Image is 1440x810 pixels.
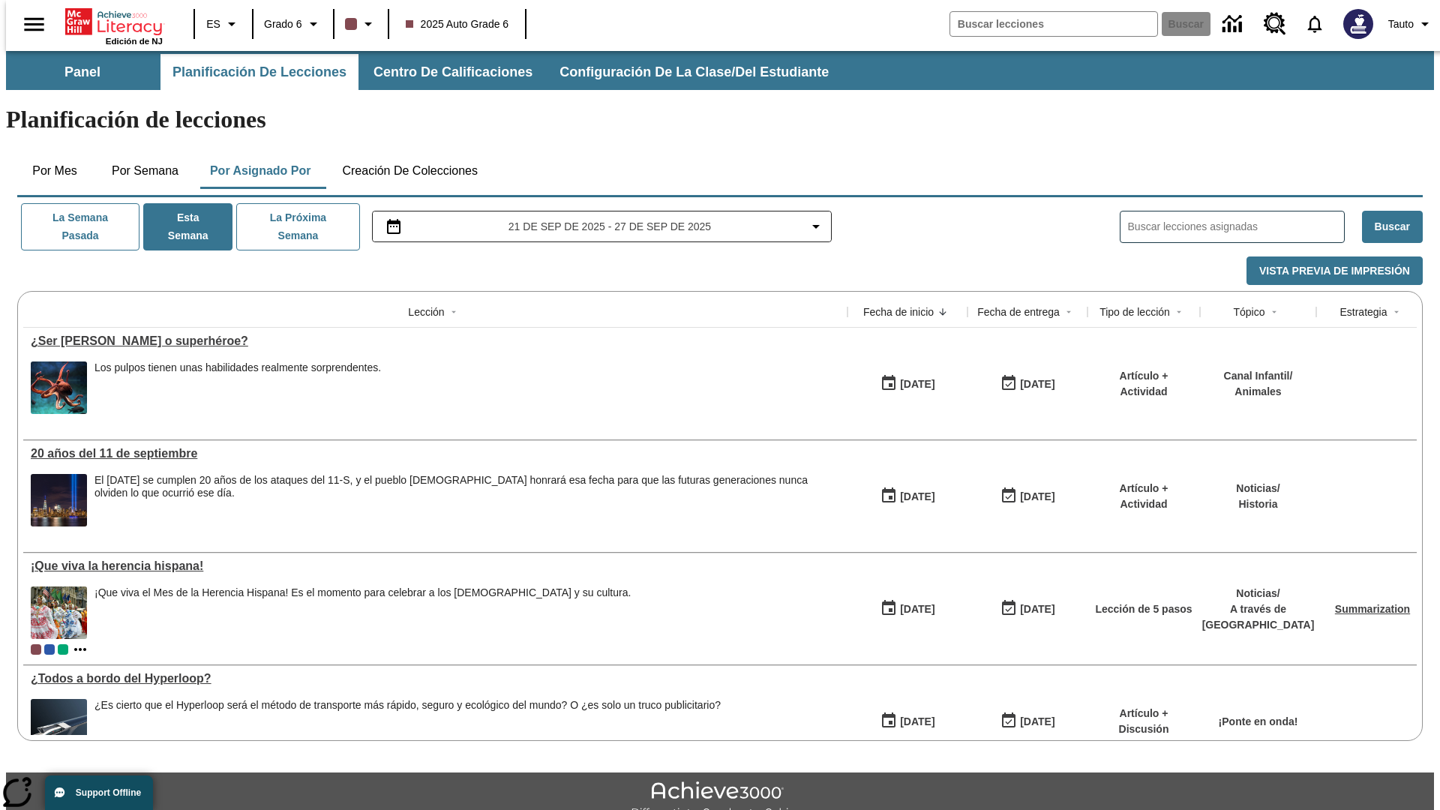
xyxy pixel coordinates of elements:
div: Subbarra de navegación [6,54,842,90]
button: Sort [1060,303,1078,321]
div: [DATE] [900,375,934,394]
span: Configuración de la clase/del estudiante [559,64,829,81]
svg: Collapse Date Range Filter [807,217,825,235]
input: Buscar lecciones asignadas [1128,216,1344,238]
p: A través de [GEOGRAPHIC_DATA] [1202,601,1315,633]
div: 20 años del 11 de septiembre [31,447,840,460]
a: ¿Todos a bordo del Hyperloop?, Lecciones [31,672,840,685]
p: Artículo + Discusión [1095,706,1192,737]
img: Avatar [1343,9,1373,39]
div: ¿Es cierto que el Hyperloop será el método de transporte más rápido, seguro y ecológico del mundo... [94,699,721,751]
div: El [DATE] se cumplen 20 años de los ataques del 11-S, y el pueblo [DEMOGRAPHIC_DATA] honrará esa ... [94,474,840,499]
button: Sort [1265,303,1283,321]
div: Portada [65,5,163,46]
button: Sort [1387,303,1405,321]
button: Mostrar más clases [71,640,89,658]
button: Sort [934,303,952,321]
div: ¡Que viva el Mes de la Herencia Hispana! Es el momento para celebrar a los [DEMOGRAPHIC_DATA] y s... [94,586,631,599]
div: ¡Que viva la herencia hispana! [31,559,840,573]
a: ¿Ser marino o superhéroe?, Lecciones [31,334,840,348]
a: Notificaciones [1295,4,1334,43]
p: Artículo + Actividad [1095,481,1192,512]
div: Tipo de lección [1099,304,1170,319]
div: Subbarra de navegación [6,51,1434,90]
span: Panel [64,64,100,81]
div: [DATE] [1020,600,1054,619]
p: Canal Infantil / [1224,368,1293,384]
div: El 11 de septiembre de 2021 se cumplen 20 años de los ataques del 11-S, y el pueblo estadounidens... [94,474,840,526]
a: Summarization [1335,603,1410,615]
button: 09/23/25: Primer día en que estuvo disponible la lección [875,482,940,511]
span: 21 de sep de 2025 - 27 de sep de 2025 [508,219,711,235]
span: Support Offline [76,787,141,798]
img: Un pulpo está nadando con peces en un segundo plano [31,361,87,414]
h1: Planificación de lecciones [6,106,1434,133]
a: Centro de recursos, Se abrirá en una pestaña nueva. [1255,4,1295,44]
button: Creación de colecciones [330,153,490,189]
span: Tauto [1388,16,1414,32]
div: [DATE] [900,487,934,506]
a: Centro de información [1213,4,1255,45]
span: Grado 6 [264,16,302,32]
span: ¡Que viva el Mes de la Herencia Hispana! Es el momento para celebrar a los hispanoamericanos y su... [94,586,631,639]
button: Por semana [100,153,190,189]
span: ES [206,16,220,32]
img: Representación artística del vehículo Hyperloop TT entrando en un túnel [31,699,87,751]
div: [DATE] [1020,487,1054,506]
div: Fecha de entrega [977,304,1060,319]
button: Perfil/Configuración [1382,10,1440,37]
p: Historia [1236,496,1279,512]
div: [DATE] [900,600,934,619]
span: Centro de calificaciones [373,64,532,81]
button: Lenguaje: ES, Selecciona un idioma [199,10,247,37]
div: [DATE] [1020,375,1054,394]
button: 07/21/25: Primer día en que estuvo disponible la lección [875,707,940,736]
span: 2025 Auto Grade 6 [406,16,509,32]
button: 09/24/25: Último día en que podrá accederse la lección [995,370,1060,398]
div: [DATE] [1020,712,1054,731]
p: Noticias / [1236,481,1279,496]
p: ¡Ponte en onda! [1219,714,1298,730]
a: 20 años del 11 de septiembre, Lecciones [31,447,840,460]
button: Panel [7,54,157,90]
button: Seleccione el intervalo de fechas opción del menú [379,217,826,235]
span: Edición de NJ [106,37,163,46]
div: Estrategia [1339,304,1387,319]
button: Por asignado por [198,153,323,189]
button: 09/23/25: Último día en que podrá accederse la lección [995,482,1060,511]
div: ¿Es cierto que el Hyperloop será el método de transporte más rápido, seguro y ecológico del mundo... [94,699,721,712]
p: Noticias / [1202,586,1315,601]
a: ¡Que viva la herencia hispana!, Lecciones [31,559,840,573]
div: Los pulpos tienen unas habilidades realmente sorprendentes. [94,361,381,414]
button: La próxima semana [236,203,359,250]
button: Abrir el menú lateral [12,2,56,46]
button: 09/15/25: Primer día en que estuvo disponible la lección [875,595,940,623]
button: Grado: Grado 6, Elige un grado [258,10,328,37]
img: dos filas de mujeres hispanas en un desfile que celebra la cultura hispana. Las mujeres lucen col... [31,586,87,639]
button: Escoja un nuevo avatar [1334,4,1382,43]
button: Configuración de la clase/del estudiante [547,54,841,90]
button: Support Offline [45,775,153,810]
p: Artículo + Actividad [1095,368,1192,400]
div: Clase actual [31,644,41,655]
button: 09/21/25: Último día en que podrá accederse la lección [995,595,1060,623]
img: Tributo con luces en la ciudad de Nueva York desde el Parque Estatal Liberty (Nueva Jersey) [31,474,87,526]
p: Lección de 5 pasos [1095,601,1192,617]
button: 06/30/26: Último día en que podrá accederse la lección [995,707,1060,736]
button: Por mes [17,153,92,189]
div: 2025 Auto Grade 4 [58,644,68,655]
div: Lección [408,304,444,319]
div: ¿Ser marino o superhéroe? [31,334,840,348]
button: Planificación de lecciones [160,54,358,90]
button: Vista previa de impresión [1246,256,1423,286]
div: Los pulpos tienen unas habilidades realmente sorprendentes. [94,361,381,374]
div: OL 2025 Auto Grade 7 [44,644,55,655]
button: Sort [1170,303,1188,321]
p: Animales [1224,384,1293,400]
